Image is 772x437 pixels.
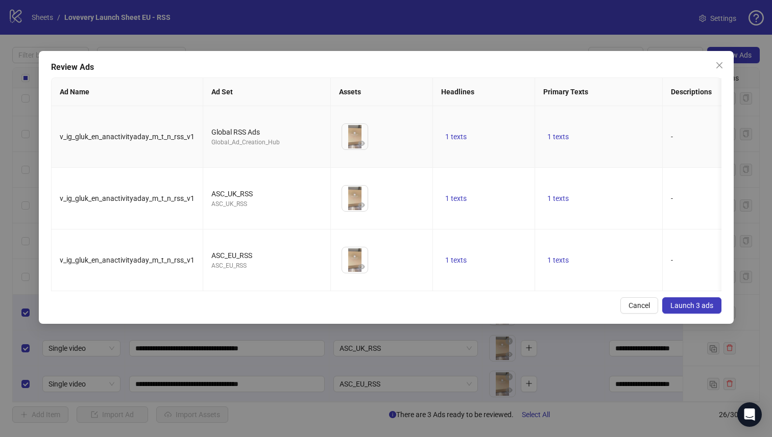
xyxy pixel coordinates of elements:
[547,256,569,264] span: 1 texts
[211,261,322,271] div: ASC_EU_RSS
[662,297,721,314] button: Launch 3 ads
[211,250,322,261] div: ASC_EU_RSS
[355,199,368,211] button: Preview
[342,186,368,211] img: Asset 1
[547,194,569,202] span: 1 texts
[671,133,673,141] span: -
[211,188,322,199] div: ASC_UK_RSS
[355,137,368,149] button: Preview
[441,131,471,143] button: 1 texts
[441,192,471,204] button: 1 texts
[445,256,467,264] span: 1 texts
[211,199,322,209] div: ASC_UK_RSS
[543,192,573,204] button: 1 texts
[445,194,467,202] span: 1 texts
[535,78,662,106] th: Primary Texts
[432,78,535,106] th: Headlines
[60,133,195,141] span: v_ig_gluk_en_anactivityaday_m_t_n_rss_v1
[671,256,673,264] span: -
[441,254,471,266] button: 1 texts
[342,124,368,149] img: Asset 1
[737,402,762,427] div: Open Intercom Messenger
[711,57,727,73] button: Close
[628,301,649,310] span: Cancel
[445,133,467,141] span: 1 texts
[670,301,713,310] span: Launch 3 ads
[211,138,322,147] div: Global_Ad_Creation_Hub
[715,61,723,69] span: close
[211,126,322,138] div: Global RSS Ads
[358,201,365,209] span: eye
[358,140,365,147] span: eye
[342,247,368,273] img: Asset 1
[51,61,721,73] div: Review Ads
[543,254,573,266] button: 1 texts
[543,131,573,143] button: 1 texts
[620,297,658,314] button: Cancel
[358,263,365,270] span: eye
[203,78,330,106] th: Ad Set
[60,256,195,264] span: v_ig_gluk_en_anactivityaday_m_t_n_rss_v1
[671,194,673,202] span: -
[355,261,368,273] button: Preview
[52,78,203,106] th: Ad Name
[60,194,195,202] span: v_ig_gluk_en_anactivityaday_m_t_n_rss_v1
[547,133,569,141] span: 1 texts
[330,78,432,106] th: Assets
